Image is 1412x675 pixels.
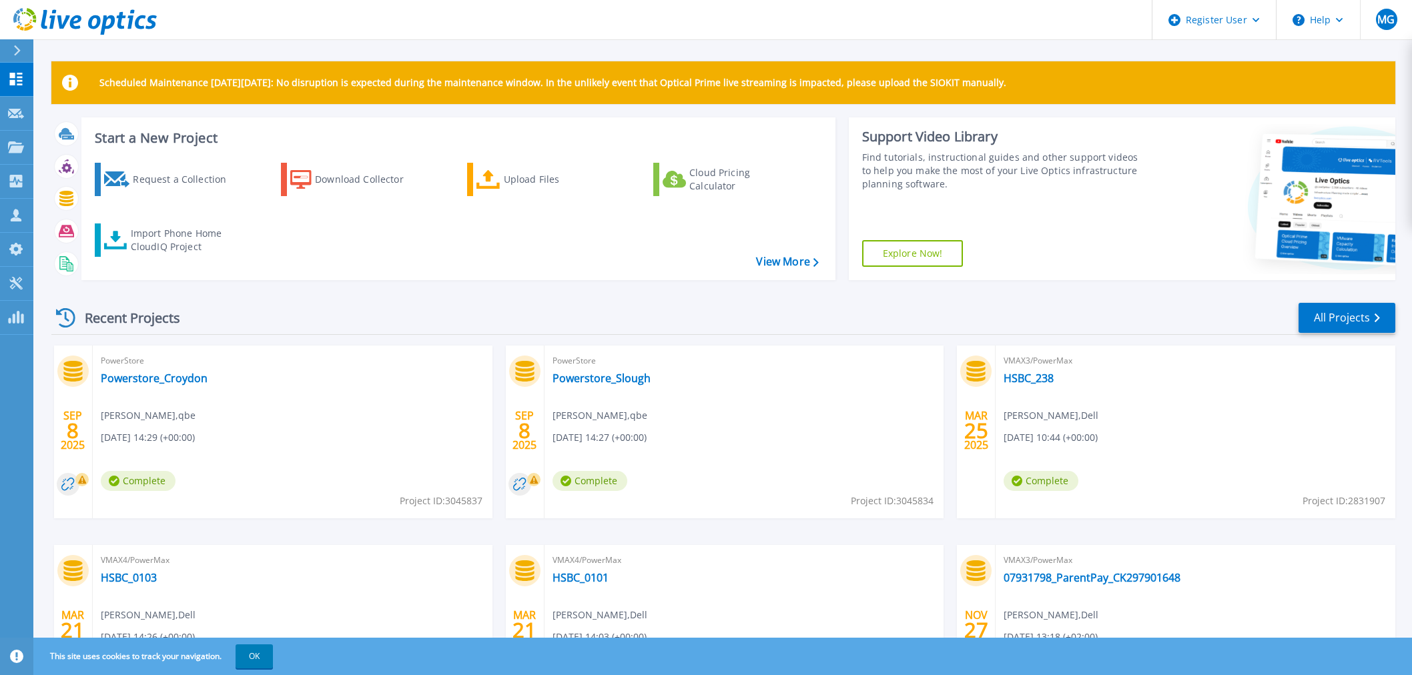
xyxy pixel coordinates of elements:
[553,571,609,584] a: HSBC_0101
[281,163,430,196] a: Download Collector
[95,131,818,145] h3: Start a New Project
[1377,14,1395,25] span: MG
[400,494,482,508] span: Project ID: 3045837
[101,354,484,368] span: PowerStore
[1299,303,1395,333] a: All Projects
[504,166,611,193] div: Upload Files
[1004,471,1078,491] span: Complete
[1004,430,1098,445] span: [DATE] 10:44 (+00:00)
[689,166,796,193] div: Cloud Pricing Calculator
[964,425,988,436] span: 25
[101,471,175,491] span: Complete
[553,430,647,445] span: [DATE] 14:27 (+00:00)
[236,644,273,668] button: OK
[101,608,196,622] span: [PERSON_NAME] , Dell
[512,406,537,455] div: SEP 2025
[101,372,208,385] a: Powerstore_Croydon
[862,151,1142,191] div: Find tutorials, instructional guides and other support videos to help you make the most of your L...
[553,608,647,622] span: [PERSON_NAME] , Dell
[553,553,936,568] span: VMAX4/PowerMax
[101,571,157,584] a: HSBC_0103
[553,354,936,368] span: PowerStore
[964,624,988,636] span: 27
[61,624,85,636] span: 21
[101,553,484,568] span: VMAX4/PowerMax
[1303,494,1385,508] span: Project ID: 2831907
[131,227,235,253] div: Import Phone Home CloudIQ Project
[99,77,1006,88] p: Scheduled Maintenance [DATE][DATE]: No disruption is expected during the maintenance window. In t...
[1004,354,1387,368] span: VMAX3/PowerMax
[67,425,79,436] span: 8
[553,630,647,644] span: [DATE] 14:03 (+00:00)
[101,430,195,445] span: [DATE] 14:29 (+00:00)
[862,128,1142,145] div: Support Video Library
[756,255,818,268] a: View More
[653,163,802,196] a: Cloud Pricing Calculator
[133,166,240,193] div: Request a Collection
[553,408,647,423] span: [PERSON_NAME] , qbe
[553,372,651,385] a: Powerstore_Slough
[1004,630,1098,644] span: [DATE] 13:18 (+02:00)
[467,163,616,196] a: Upload Files
[553,471,627,491] span: Complete
[964,406,989,455] div: MAR 2025
[518,425,531,436] span: 8
[862,240,964,267] a: Explore Now!
[512,606,537,654] div: MAR 2025
[851,494,934,508] span: Project ID: 3045834
[1004,571,1180,584] a: 07931798_ParentPay_CK297901648
[1004,408,1098,423] span: [PERSON_NAME] , Dell
[315,166,422,193] div: Download Collector
[95,163,244,196] a: Request a Collection
[1004,608,1098,622] span: [PERSON_NAME] , Dell
[512,624,537,636] span: 21
[101,408,196,423] span: [PERSON_NAME] , qbe
[964,606,989,654] div: NOV 2024
[60,406,85,455] div: SEP 2025
[51,301,198,334] div: Recent Projects
[1004,553,1387,568] span: VMAX3/PowerMax
[101,630,195,644] span: [DATE] 14:26 (+00:00)
[60,606,85,654] div: MAR 2025
[1004,372,1054,385] a: HSBC_238
[37,644,273,668] span: This site uses cookies to track your navigation.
